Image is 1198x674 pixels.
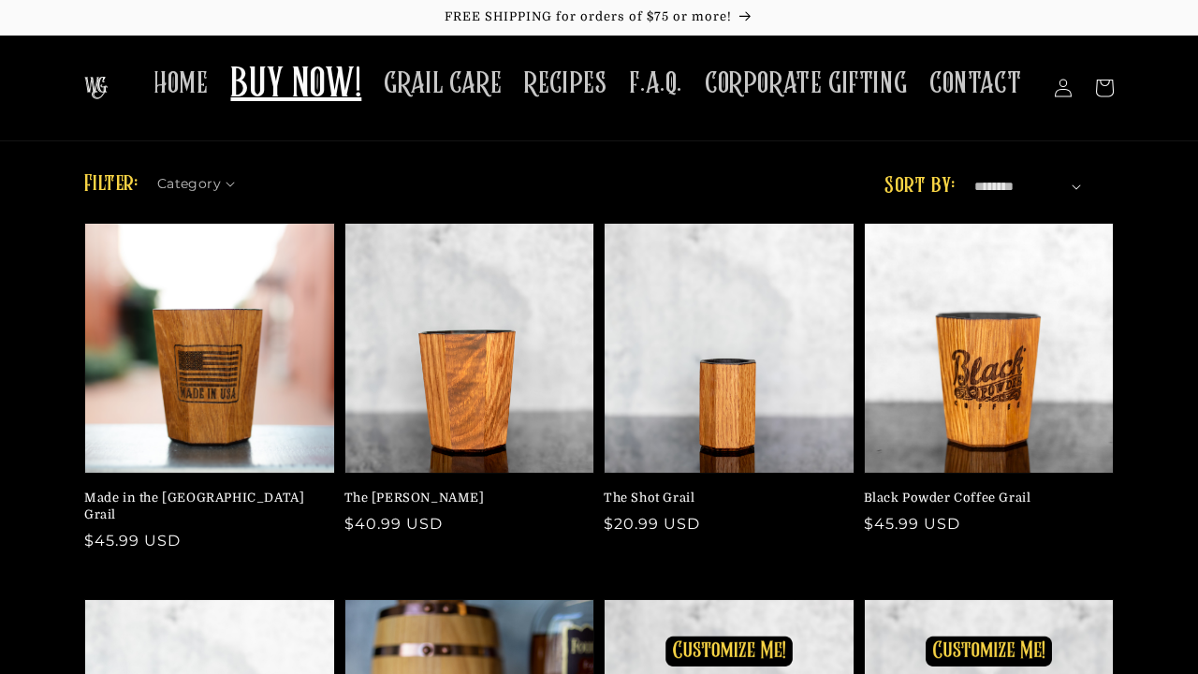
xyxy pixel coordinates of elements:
a: Black Powder Coffee Grail [864,490,1103,506]
span: CORPORATE GIFTING [705,66,907,102]
a: The Shot Grail [604,490,843,506]
label: Sort by: [884,175,955,198]
summary: Category [157,169,247,189]
a: CORPORATE GIFTING [694,54,918,113]
span: BUY NOW! [230,60,361,111]
img: The Whiskey Grail [84,77,108,99]
a: Made in the [GEOGRAPHIC_DATA] Grail [84,490,324,523]
a: F.A.Q. [618,54,694,113]
span: GRAIL CARE [384,66,502,102]
h2: Filter: [84,168,139,201]
span: Category [157,174,221,194]
span: F.A.Q. [629,66,682,102]
a: GRAIL CARE [373,54,513,113]
span: CONTACT [929,66,1021,102]
a: CONTACT [918,54,1032,113]
a: The [PERSON_NAME] [344,490,584,506]
span: HOME [153,66,208,102]
a: BUY NOW! [219,49,373,123]
p: FREE SHIPPING for orders of $75 or more! [19,9,1179,25]
span: RECIPES [524,66,606,102]
a: HOME [142,54,219,113]
a: RECIPES [513,54,618,113]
